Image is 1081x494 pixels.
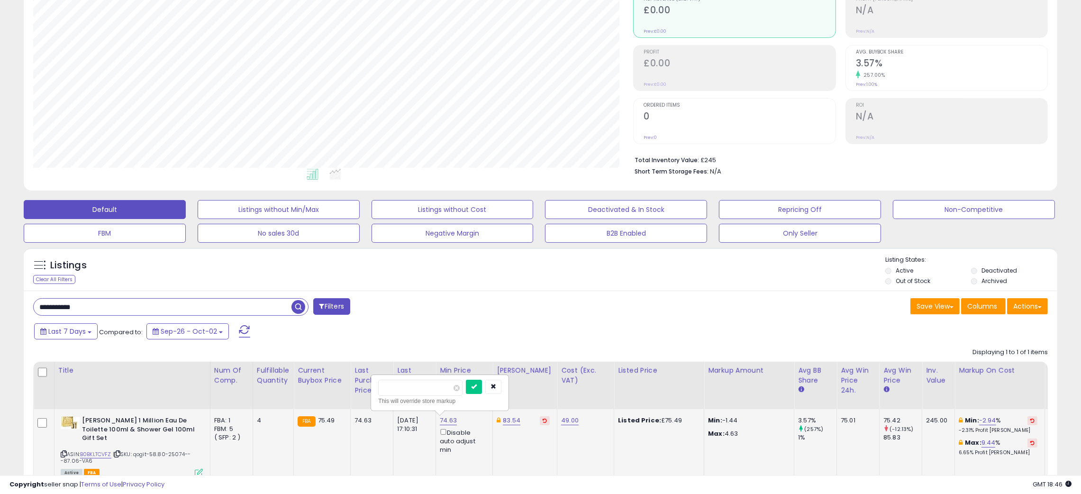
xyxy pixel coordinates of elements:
button: No sales 30d [198,224,360,243]
button: Filters [313,298,350,315]
small: Prev: N/A [856,135,874,140]
div: % [959,439,1037,456]
span: Avg. Buybox Share [856,50,1047,55]
button: Last 7 Days [34,323,98,339]
strong: Max: [708,429,725,438]
h2: 3.57% [856,58,1047,71]
div: 85.83 [883,433,922,442]
div: Fulfillable Quantity [257,366,290,385]
strong: Min: [708,416,722,425]
div: seller snap | | [9,480,164,489]
div: Clear All Filters [33,275,75,284]
a: Terms of Use [81,480,121,489]
small: FBA [298,416,315,427]
span: All listings currently available for purchase on Amazon [61,469,82,477]
div: 3.57% [798,416,836,425]
a: 83.54 [503,416,520,425]
th: The percentage added to the cost of goods (COGS) that forms the calculator for Min & Max prices. [955,362,1045,409]
small: Prev: £0.00 [644,28,666,34]
div: FBA: 1 [214,416,245,425]
div: FBM: 5 [214,425,245,433]
button: Save View [910,298,960,314]
strong: Copyright [9,480,44,489]
b: Listed Price: [618,416,661,425]
div: 1% [798,433,836,442]
small: Prev: N/A [856,28,874,34]
button: Non-Competitive [893,200,1055,219]
small: Avg Win Price. [883,385,889,394]
small: (257%) [804,425,823,433]
b: Total Inventory Value: [635,156,699,164]
button: FBM [24,224,186,243]
div: Avg Win Price [883,366,918,385]
a: 9.44 [981,438,996,448]
div: 75.42 [883,416,922,425]
div: Title [58,366,206,375]
div: % [959,416,1037,434]
small: Prev: 1.00% [856,82,877,87]
b: [PERSON_NAME] 1 Million Eau De Toilette 100ml & Shower Gel 100ml Gift Set [82,416,197,445]
div: 74.63 [354,416,386,425]
button: Only Seller [719,224,881,243]
div: Current Buybox Price [298,366,346,385]
h2: £0.00 [644,58,835,71]
span: N/A [710,167,721,176]
p: 6.65% Profit [PERSON_NAME] [959,449,1037,456]
div: Avg Win Price 24h. [841,366,875,395]
button: Listings without Min/Max [198,200,360,219]
button: Columns [961,298,1006,314]
div: 245.00 [926,416,947,425]
label: Active [896,266,913,274]
h2: 0 [644,111,835,124]
button: Actions [1007,298,1048,314]
div: Markup Amount [708,366,790,375]
p: 4.63 [708,430,787,438]
span: Compared to: [99,328,143,337]
label: Archived [981,277,1007,285]
small: Prev: 0 [644,135,657,140]
button: Sep-26 - Oct-02 [146,323,229,339]
div: ASIN: [61,416,203,476]
img: 41ok9mMIuLL._SL40_.jpg [61,416,80,429]
button: Repricing Off [719,200,881,219]
span: FBA [84,469,100,477]
div: 4 [257,416,286,425]
span: Sep-26 - Oct-02 [161,327,217,336]
button: Deactivated & In Stock [545,200,707,219]
button: Default [24,200,186,219]
small: 257.00% [860,72,885,79]
b: Short Term Storage Fees: [635,167,709,175]
div: Inv. value [926,366,951,385]
span: | SKU: qogit-58.80-25074---87.06-VA6 [61,450,191,465]
a: 49.00 [561,416,579,425]
a: 74.63 [440,416,457,425]
div: 75.01 [841,416,872,425]
button: Listings without Cost [372,200,534,219]
p: -1.44 [708,416,787,425]
button: Negative Margin [372,224,534,243]
b: Min: [965,416,979,425]
span: ROI [856,103,1047,108]
div: Disable auto adjust min [440,427,485,454]
b: Max: [965,438,981,447]
label: Deactivated [981,266,1017,274]
div: Last Purchase Date (GMT) [397,366,432,405]
div: Displaying 1 to 1 of 1 items [972,348,1048,357]
h2: N/A [856,111,1047,124]
span: Profit [644,50,835,55]
small: Avg BB Share. [798,385,804,394]
small: Prev: £0.00 [644,82,666,87]
div: Avg BB Share [798,366,833,385]
div: Last Purchase Price [354,366,389,395]
div: [PERSON_NAME] [497,366,553,375]
label: Out of Stock [896,277,930,285]
span: 75.49 [318,416,335,425]
span: Last 7 Days [48,327,86,336]
p: Listing States: [885,256,1057,265]
div: £75.49 [618,416,697,425]
h2: £0.00 [644,5,835,18]
div: Min Price [440,366,489,375]
div: Cost (Exc. VAT) [561,366,610,385]
a: -2.94 [979,416,996,425]
span: Columns [967,302,997,311]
